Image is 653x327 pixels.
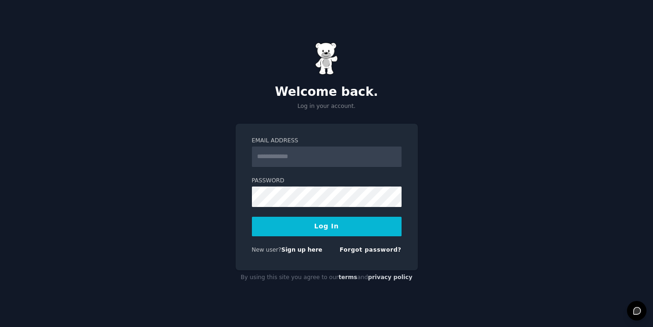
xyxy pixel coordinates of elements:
[252,177,402,185] label: Password
[281,247,322,253] a: Sign up here
[368,274,413,280] a: privacy policy
[236,85,418,100] h2: Welcome back.
[315,42,338,75] img: Gummy Bear
[236,270,418,285] div: By using this site you agree to our and
[252,247,282,253] span: New user?
[340,247,402,253] a: Forgot password?
[236,102,418,111] p: Log in your account.
[252,137,402,145] label: Email Address
[252,217,402,236] button: Log In
[338,274,357,280] a: terms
